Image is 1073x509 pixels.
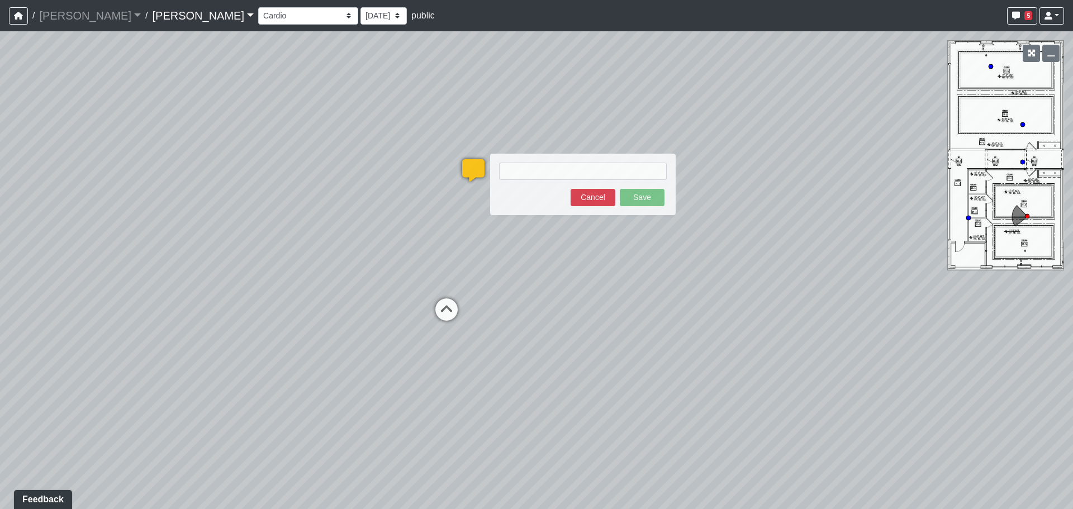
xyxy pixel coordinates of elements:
span: 5 [1024,11,1032,20]
button: 5 [1007,7,1037,25]
iframe: Ybug feedback widget [8,487,74,509]
span: / [141,4,152,27]
a: [PERSON_NAME] [39,4,141,27]
a: [PERSON_NAME] [152,4,254,27]
button: Save [620,189,664,206]
span: / [28,4,39,27]
button: Cancel [571,189,615,206]
span: public [411,11,435,20]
